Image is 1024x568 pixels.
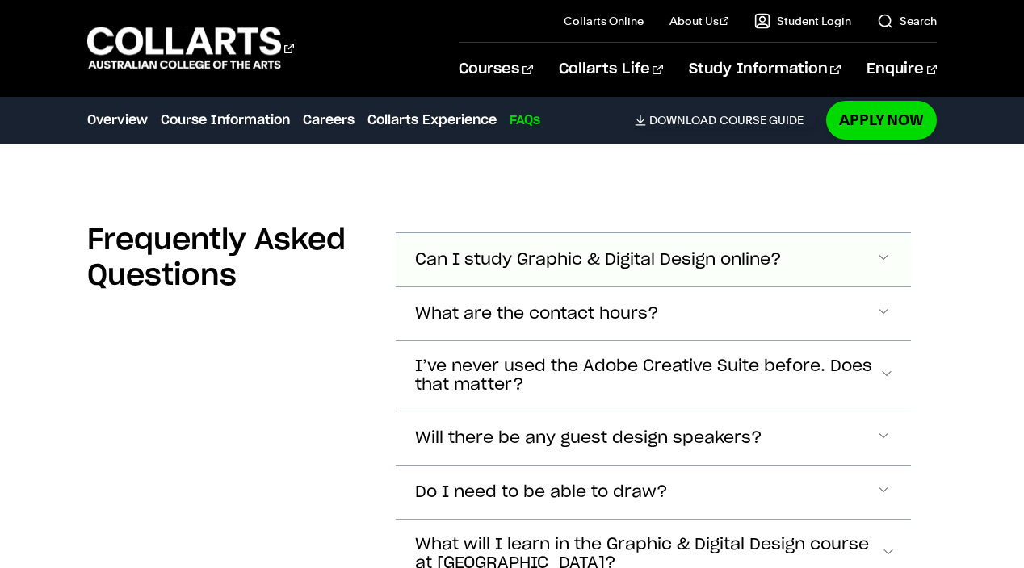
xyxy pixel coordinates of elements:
a: DownloadCourse Guide [635,113,816,127]
span: Will there be any guest design speakers? [415,429,762,448]
span: What are the contact hours? [415,305,659,324]
a: Course Information [161,111,290,130]
button: Can I study Graphic & Digital Design online? [396,233,911,286]
h2: Frequently Asked Questions [87,223,370,294]
a: Collarts Experience [367,111,497,130]
a: FAQs [510,111,540,130]
span: Can I study Graphic & Digital Design online? [415,251,782,269]
a: Collarts Life [559,43,663,96]
span: I’ve never used the Adobe Creative Suite before. Does that matter? [415,357,879,395]
button: Will there be any guest design speakers? [396,411,911,465]
a: Overview [87,111,148,130]
a: Collarts Online [564,13,644,29]
button: What are the contact hours? [396,287,911,340]
button: I’ve never used the Adobe Creative Suite before. Does that matter? [396,341,911,411]
button: Do I need to be able to draw? [396,466,911,519]
span: Do I need to be able to draw? [415,483,668,502]
a: Apply Now [826,101,937,139]
a: Careers [303,111,355,130]
a: Enquire [867,43,937,96]
a: Courses [459,43,532,96]
a: About Us [669,13,729,29]
a: Study Information [689,43,841,96]
span: Download [649,113,716,127]
a: Student Login [754,13,851,29]
div: Go to homepage [87,25,294,71]
a: Search [877,13,937,29]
